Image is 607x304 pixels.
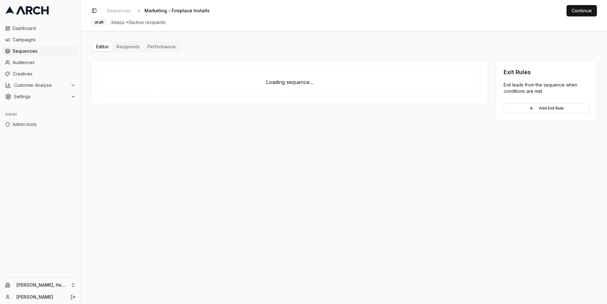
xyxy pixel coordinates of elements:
button: Editor [92,42,113,51]
a: [PERSON_NAME] [16,294,64,300]
span: Audiences [13,59,76,66]
span: Settings [14,93,68,100]
button: Log out [69,293,77,301]
span: Campaigns [13,37,76,43]
a: Audiences [3,57,78,68]
a: Dashboard [3,23,78,33]
button: Recipients [113,42,144,51]
span: Marketing - Fireplace Installs [144,8,210,14]
button: Continue [567,5,597,16]
a: Sequences [104,6,133,15]
span: Creatives [13,71,76,77]
span: 3 steps • 0 active recipients [111,19,166,26]
a: Sequences [3,46,78,56]
span: [PERSON_NAME], Heating, Cooling and Drains [16,282,68,288]
button: Customer Analysis [3,80,78,90]
a: Creatives [3,69,78,79]
button: Performance [144,42,180,51]
p: Loading sequence... [109,78,470,86]
nav: breadcrumb [104,6,220,15]
span: Sequences [13,48,76,54]
a: Admin tools [3,119,78,129]
span: Customer Analysis [14,82,68,88]
p: Exit leads from the sequence when conditions are met [504,82,589,94]
span: Dashboard [13,25,76,32]
h3: Exit Rules [504,68,589,77]
button: Add Exit Rule [504,103,589,113]
div: draft [91,19,107,26]
span: Sequences [107,8,131,14]
a: Campaigns [3,35,78,45]
div: Admin [3,109,78,119]
span: Admin tools [13,121,76,128]
button: [PERSON_NAME], Heating, Cooling and Drains [3,280,78,290]
button: Settings [3,92,78,102]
